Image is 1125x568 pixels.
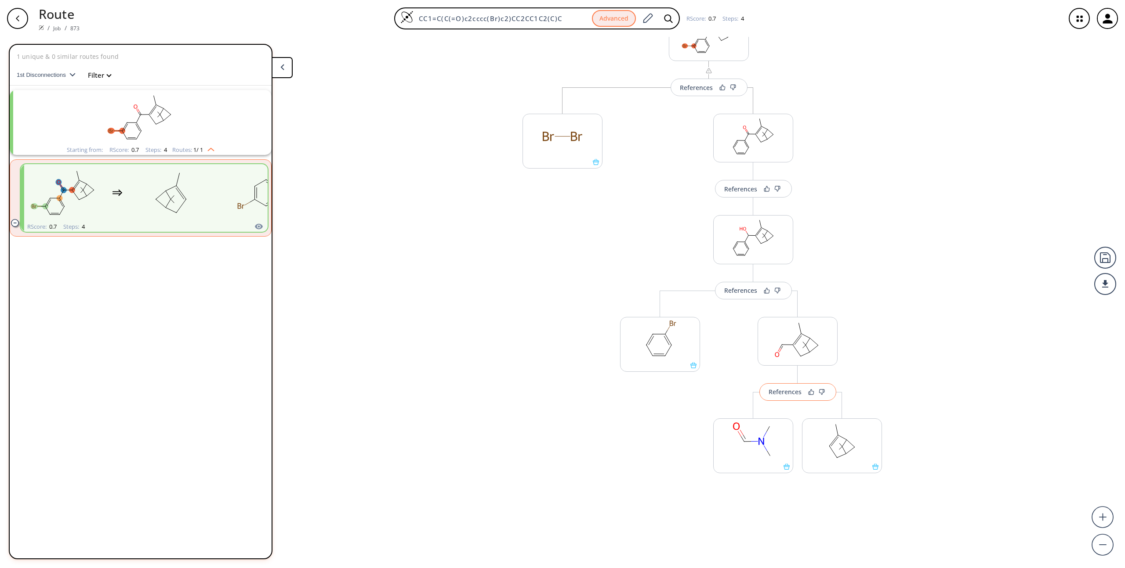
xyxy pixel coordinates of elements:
svg: CN(C)C=O [714,419,793,464]
button: Filter [83,72,111,79]
svg: CC1=C(C=O)CC2CC1C2(C)C [758,317,837,362]
div: References [769,389,802,395]
div: RScore : [686,16,716,22]
img: Spaya logo [39,25,44,30]
div: References [724,288,757,293]
a: 873 [70,25,80,32]
button: References [759,383,836,401]
svg: BrBr [523,114,602,159]
span: 0.7 [707,14,716,22]
span: 4 [163,146,167,154]
img: Up [203,144,214,151]
div: Steps : [63,224,85,230]
button: Advanced [592,10,636,27]
button: References [671,79,748,96]
span: 0.7 [48,223,57,230]
button: References [715,282,792,299]
img: Logo Spaya [400,11,414,24]
span: 0.7 [130,146,139,154]
img: warning [705,67,712,74]
div: Steps : [145,147,167,153]
li: / [65,23,67,32]
p: 1 unique & 0 similar routes found [17,52,119,61]
div: Steps : [722,16,744,22]
svg: CC1=C(C(O)c2ccccc2)CC2CC1C2(C)C [714,216,793,260]
button: 1st Disconnections [17,65,83,86]
li: / [47,23,50,32]
div: RScore : [27,224,57,230]
svg: CC1=CCC2CC1C2(C)C [131,165,210,220]
svg: CC1=CCC2CC1C2(C)C [802,419,882,464]
div: Routes: [172,147,214,153]
svg: CC1=C(C(=O)c2cccc(Br)c2)CC2CC1C2(C)C [26,90,255,145]
svg: Brc1ccccc1 [621,317,700,362]
span: 4 [740,14,744,22]
div: RScore : [109,147,139,153]
div: References [680,85,713,90]
span: 1st Disconnections [17,72,69,78]
p: Route [39,4,80,23]
a: Job [53,25,61,32]
ul: clusters [10,86,272,241]
input: Enter SMILES [414,14,592,23]
svg: CC1=C(C(=O)c2ccccc2)CC2CC1C2(C)C [714,114,793,159]
span: 1 / 1 [193,147,203,153]
svg: Brc1ccccc1 [219,165,298,220]
span: 4 [80,223,85,230]
div: Starting from: [67,147,103,153]
button: References [715,180,792,198]
div: References [724,186,757,192]
svg: CC1=C(C(=O)c2cccc(Br)c2)CC2CC1C2(C)C [24,165,103,220]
